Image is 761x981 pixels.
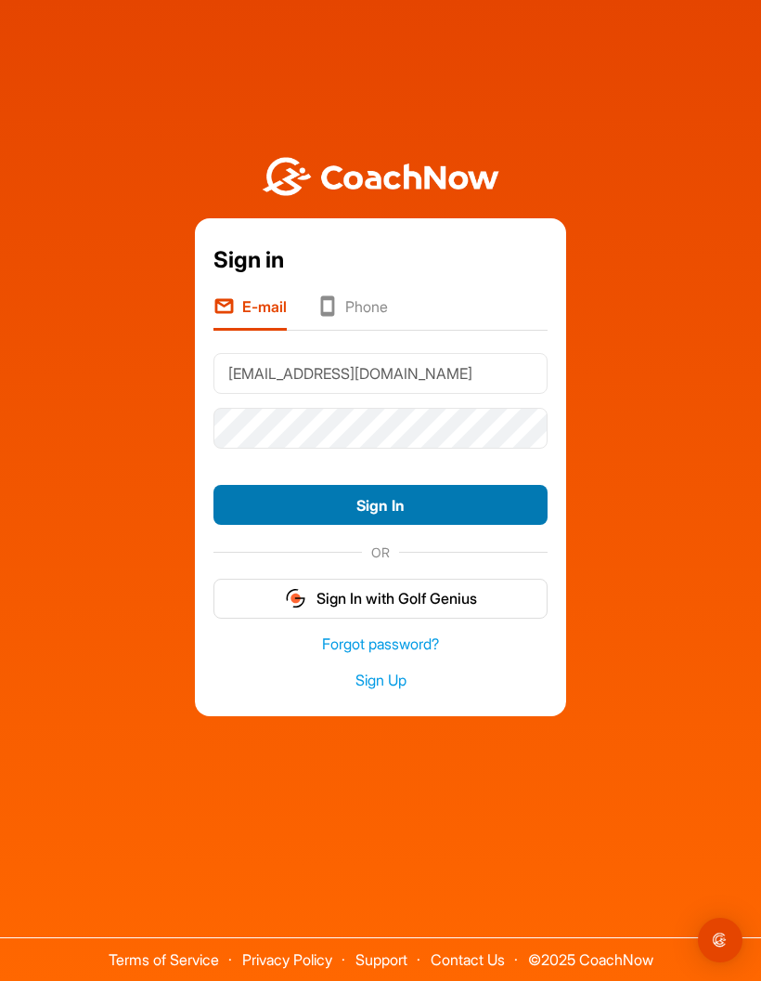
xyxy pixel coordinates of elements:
[213,353,548,394] input: E-mail
[213,634,548,655] a: Forgot password?
[213,579,548,619] button: Sign In with Golf Genius
[109,950,219,969] a: Terms of Service
[355,950,407,969] a: Support
[260,157,501,197] img: BwLJSsUCoWCh5upNqxVrqldRgqLPVwmV24tXu5FoVAoFEpwwqQ3VIfuoInZCoVCoTD4vwADAC3ZFMkVEQFDAAAAAElFTkSuQmCC
[213,243,548,277] div: Sign in
[242,950,332,969] a: Privacy Policy
[284,587,307,609] img: gg_logo
[213,485,548,525] button: Sign In
[362,543,399,562] span: OR
[431,950,505,969] a: Contact Us
[316,295,388,331] li: Phone
[213,295,287,331] li: E-mail
[213,670,548,691] a: Sign Up
[698,918,742,962] div: Open Intercom Messenger
[519,938,663,967] span: © 2025 CoachNow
